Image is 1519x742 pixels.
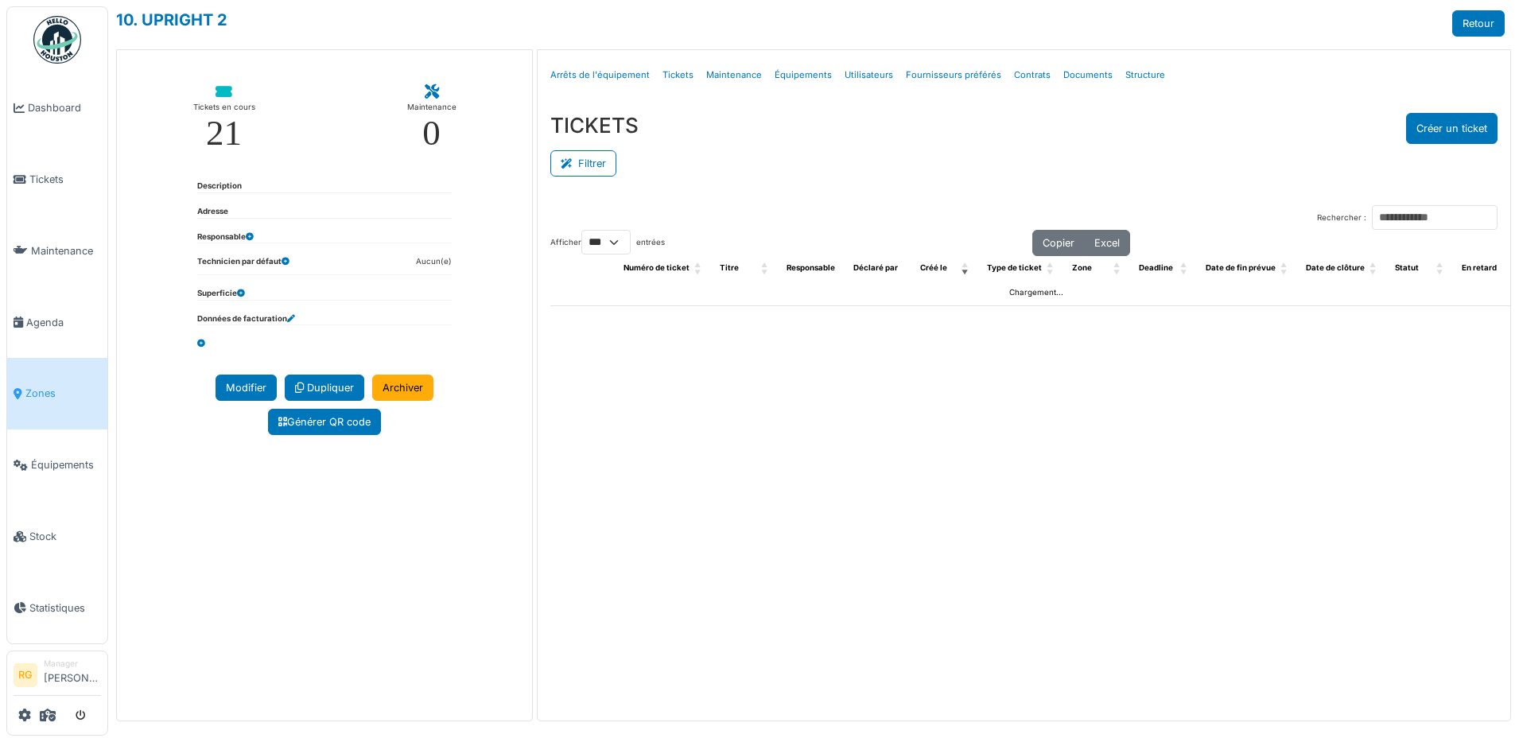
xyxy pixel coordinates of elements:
[7,72,107,144] a: Dashboard
[1452,10,1505,37] a: Retour
[581,230,631,254] select: Afficherentrées
[216,375,277,401] a: Modifier
[7,286,107,358] a: Agenda
[768,56,838,94] a: Équipements
[544,56,656,94] a: Arrêts de l'équipement
[25,386,101,401] span: Zones
[1139,263,1173,272] span: Deadline
[197,313,295,325] dt: Données de facturation
[1057,56,1119,94] a: Documents
[197,206,228,218] dt: Adresse
[838,56,899,94] a: Utilisateurs
[197,288,245,300] dt: Superficie
[29,172,101,187] span: Tickets
[1032,230,1085,256] button: Copier
[181,72,268,164] a: Tickets en cours 21
[29,529,101,544] span: Stock
[44,658,101,692] li: [PERSON_NAME]
[31,457,101,472] span: Équipements
[1119,56,1171,94] a: Structure
[550,113,639,138] h3: TICKETS
[899,56,1008,94] a: Fournisseurs préférés
[44,658,101,670] div: Manager
[7,429,107,501] a: Équipements
[1306,263,1365,272] span: Date de clôture
[1436,256,1446,281] span: Statut: Activate to sort
[26,315,101,330] span: Agenda
[694,256,704,281] span: Numéro de ticket: Activate to sort
[787,263,835,272] span: Responsable
[853,263,898,272] span: Déclaré par
[7,572,107,643] a: Statistiques
[197,231,254,243] dt: Responsable
[422,115,441,151] div: 0
[1206,263,1276,272] span: Date de fin prévue
[268,409,381,435] a: Générer QR code
[962,256,971,281] span: Créé le: Activate to remove sorting
[28,100,101,115] span: Dashboard
[1008,56,1057,94] a: Contrats
[29,600,101,616] span: Statistiques
[1043,237,1074,249] span: Copier
[1317,212,1366,224] label: Rechercher :
[720,263,739,272] span: Titre
[7,216,107,287] a: Maintenance
[1113,256,1123,281] span: Zone: Activate to sort
[372,375,433,401] a: Archiver
[700,56,768,94] a: Maintenance
[550,230,665,254] label: Afficher entrées
[206,115,242,151] div: 21
[1072,263,1092,272] span: Zone
[1406,113,1498,144] button: Créer un ticket
[1280,256,1290,281] span: Date de fin prévue: Activate to sort
[550,150,616,177] button: Filtrer
[624,263,690,272] span: Numéro de ticket
[1047,256,1056,281] span: Type de ticket: Activate to sort
[14,663,37,687] li: RG
[1462,263,1497,272] span: En retard
[416,256,452,268] dd: Aucun(e)
[1094,237,1120,249] span: Excel
[7,358,107,429] a: Zones
[33,16,81,64] img: Badge_color-CXgf-gQk.svg
[193,99,255,115] div: Tickets en cours
[1369,256,1379,281] span: Date de clôture: Activate to sort
[116,10,227,29] a: 10. UPRIGHT 2
[407,99,456,115] div: Maintenance
[656,56,700,94] a: Tickets
[7,501,107,573] a: Stock
[285,375,364,401] a: Dupliquer
[1180,256,1190,281] span: Deadline: Activate to sort
[197,256,289,274] dt: Technicien par défaut
[31,243,101,258] span: Maintenance
[394,72,469,164] a: Maintenance 0
[14,658,101,696] a: RG Manager[PERSON_NAME]
[1084,230,1130,256] button: Excel
[987,263,1042,272] span: Type de ticket
[1395,263,1419,272] span: Statut
[920,263,947,272] span: Créé le
[761,256,771,281] span: Titre: Activate to sort
[7,144,107,216] a: Tickets
[197,181,242,192] dt: Description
